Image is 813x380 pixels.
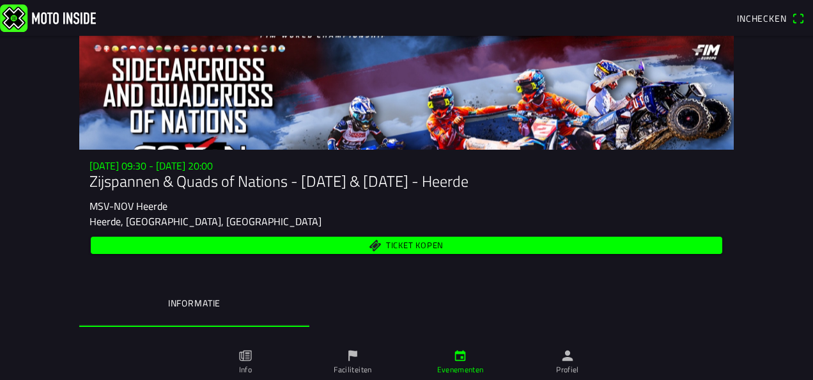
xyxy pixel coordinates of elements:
[89,160,724,172] h3: [DATE] 09:30 - [DATE] 20:00
[239,364,252,376] ion-label: Info
[334,364,371,376] ion-label: Faciliteiten
[168,296,221,310] ion-label: Informatie
[89,198,167,214] ion-text: MSV-NOV Heerde
[561,349,575,363] ion-icon: persoon
[737,12,787,25] span: Inchecken
[89,214,321,229] ion-text: Heerde, [GEOGRAPHIC_DATA], [GEOGRAPHIC_DATA]
[437,364,484,376] ion-label: Evenementen
[386,241,444,249] span: Ticket kopen
[89,172,724,191] h1: Zijspannen & Quads of Nations - [DATE] & [DATE] - Heerde
[453,349,467,363] ion-icon: kalender
[731,7,810,29] a: IncheckenQR-scanner
[238,349,252,363] ion-icon: papier
[346,349,360,363] ion-icon: vlag
[556,364,579,376] ion-label: Profiel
